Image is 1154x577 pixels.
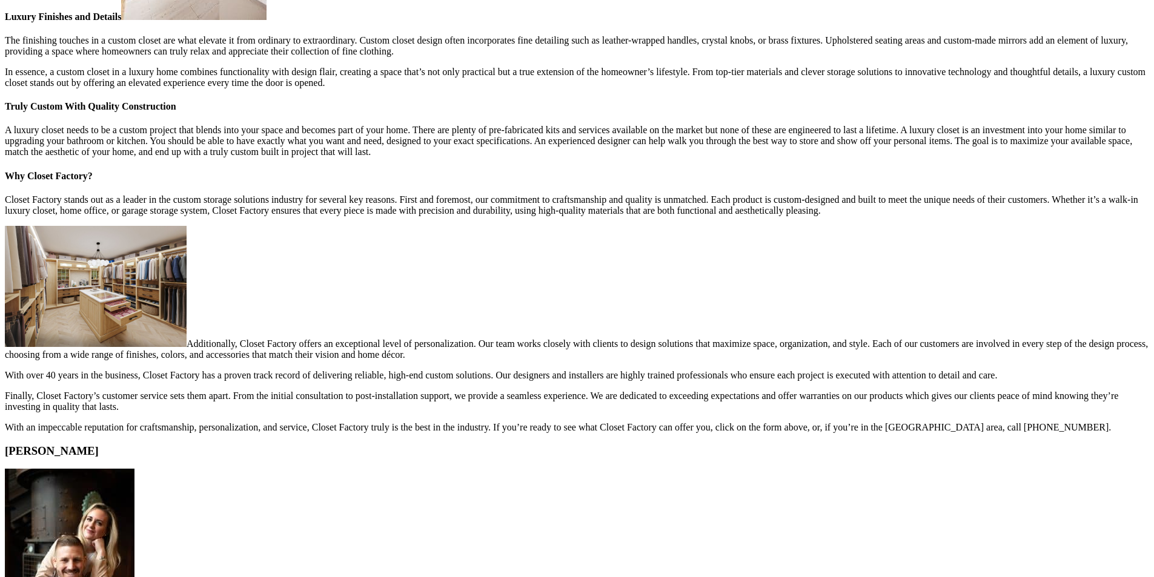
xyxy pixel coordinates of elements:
strong: Truly Custom With Quality Construction [5,101,176,111]
p: Finally, Closet Factory’s customer service sets them apart. From the initial consultation to post... [5,391,1149,412]
p: Closet Factory stands out as a leader in the custom storage solutions industry for several key re... [5,194,1149,216]
p: With over 40 years in the business, Closet Factory has a proven track record of delivering reliab... [5,370,1149,381]
p: Additionally, Closet Factory offers an exceptional level of personalization. Our team works close... [5,226,1149,360]
h3: [PERSON_NAME] [5,444,1149,458]
p: A luxury closet needs to be a custom project that blends into your space and becomes part of your... [5,125,1149,157]
img: A walk-in closet with an island and chandelier lighting [5,226,187,347]
strong: Luxury Finishes and Details [5,12,267,22]
p: The finishing touches in a custom closet are what elevate it from ordinary to extraordinary. Cust... [5,35,1149,57]
p: With an impeccable reputation for craftsmanship, personalization, and service, Closet Factory tru... [5,422,1149,433]
p: In essence, a custom closet in a luxury home combines functionality with design flair, creating a... [5,67,1149,88]
strong: Why Closet Factory? [5,171,93,181]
